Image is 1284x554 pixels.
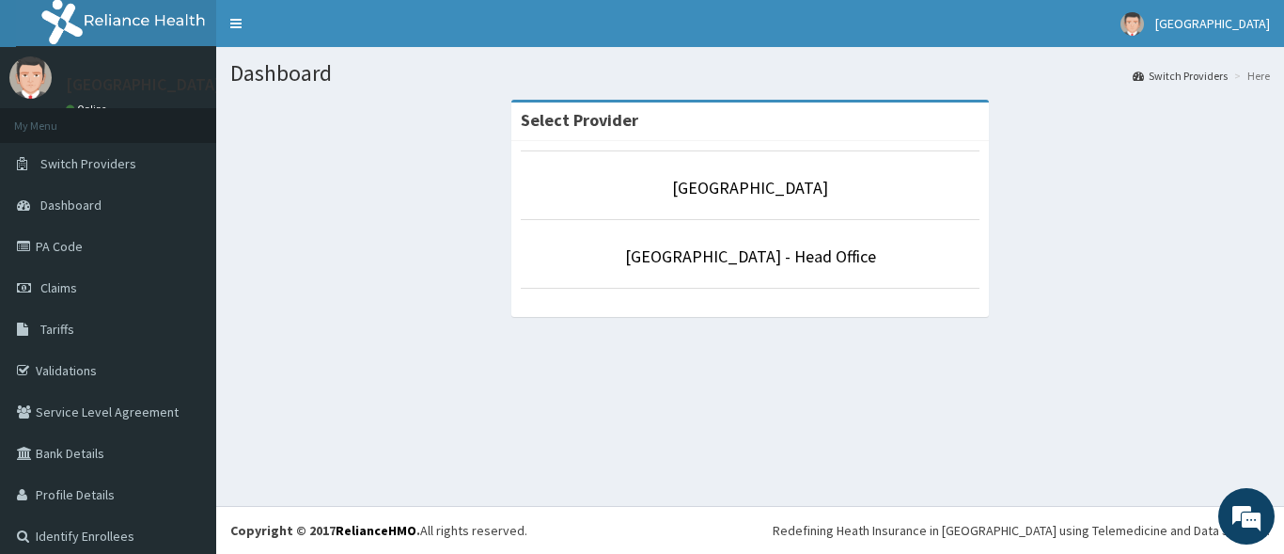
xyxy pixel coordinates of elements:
a: RelianceHMO [336,522,416,539]
h1: Dashboard [230,61,1270,86]
span: Switch Providers [40,155,136,172]
p: [GEOGRAPHIC_DATA] [66,76,221,93]
li: Here [1229,68,1270,84]
strong: Select Provider [521,109,638,131]
span: Claims [40,279,77,296]
strong: Copyright © 2017 . [230,522,420,539]
a: Switch Providers [1133,68,1228,84]
span: Dashboard [40,197,102,214]
div: Redefining Heath Insurance in [GEOGRAPHIC_DATA] using Telemedicine and Data Science! [773,521,1270,540]
footer: All rights reserved. [216,506,1284,554]
a: [GEOGRAPHIC_DATA] - Head Office [625,245,876,267]
a: Online [66,103,111,116]
img: User Image [9,56,52,99]
a: [GEOGRAPHIC_DATA] [672,177,828,198]
span: Tariffs [40,321,74,338]
img: User Image [1120,12,1144,36]
span: [GEOGRAPHIC_DATA] [1155,15,1270,32]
